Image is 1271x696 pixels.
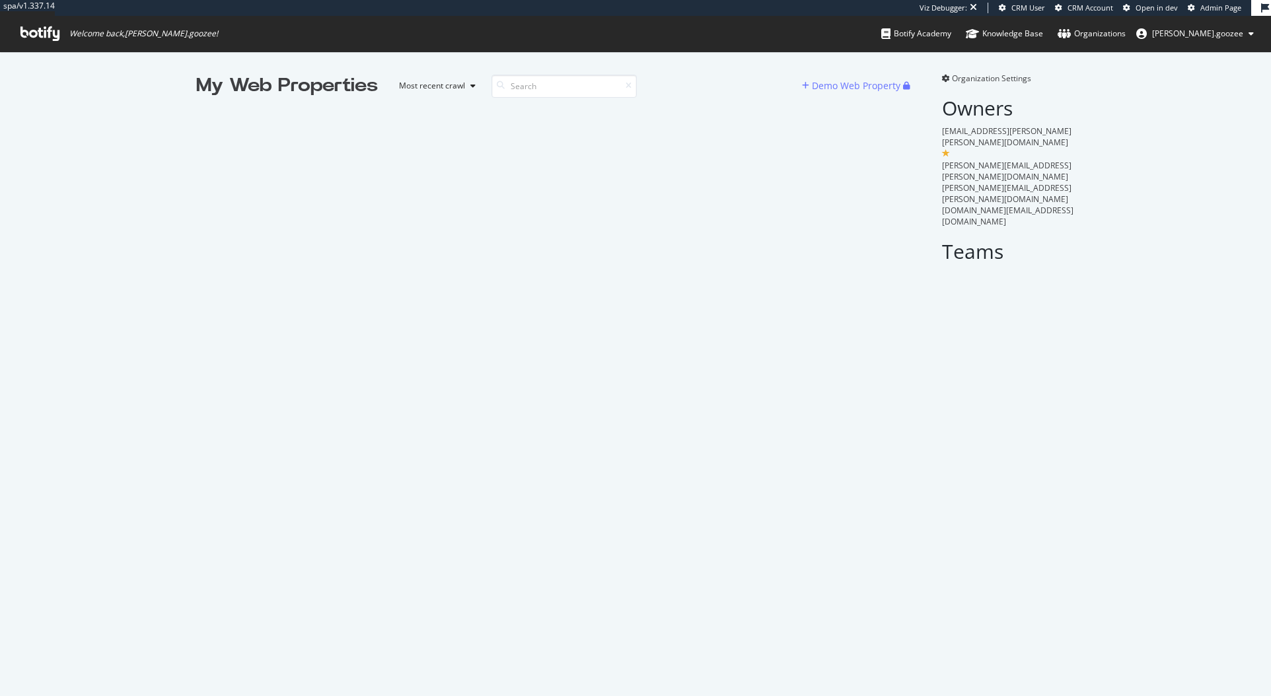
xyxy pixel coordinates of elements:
div: My Web Properties [196,73,378,99]
button: Most recent crawl [388,75,481,96]
div: Viz Debugger: [920,3,967,13]
a: CRM Account [1055,3,1113,13]
div: Most recent crawl [399,82,465,90]
h2: Owners [942,97,1075,119]
div: Organizations [1058,27,1126,40]
a: Admin Page [1188,3,1241,13]
button: [PERSON_NAME].goozee [1126,23,1264,44]
div: Knowledge Base [966,27,1043,40]
span: CRM User [1011,3,1045,13]
span: [PERSON_NAME][EMAIL_ADDRESS][PERSON_NAME][DOMAIN_NAME] [942,160,1071,182]
a: CRM User [999,3,1045,13]
span: Welcome back, [PERSON_NAME].goozee ! [69,28,218,39]
a: Botify Academy [881,16,951,52]
span: [EMAIL_ADDRESS][PERSON_NAME][PERSON_NAME][DOMAIN_NAME] [942,125,1071,148]
span: [DOMAIN_NAME][EMAIL_ADDRESS][DOMAIN_NAME] [942,205,1073,227]
span: CRM Account [1068,3,1113,13]
div: Botify Academy [881,27,951,40]
input: Search [491,75,637,98]
span: Open in dev [1136,3,1178,13]
a: Knowledge Base [966,16,1043,52]
span: Organization Settings [952,73,1031,84]
div: Demo Web Property [812,79,900,92]
a: Demo Web Property [802,80,903,91]
a: Organizations [1058,16,1126,52]
button: Demo Web Property [802,75,903,96]
span: fred.goozee [1152,28,1243,39]
span: [PERSON_NAME][EMAIL_ADDRESS][PERSON_NAME][DOMAIN_NAME] [942,182,1071,205]
span: Admin Page [1200,3,1241,13]
h2: Teams [942,240,1075,262]
a: Open in dev [1123,3,1178,13]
